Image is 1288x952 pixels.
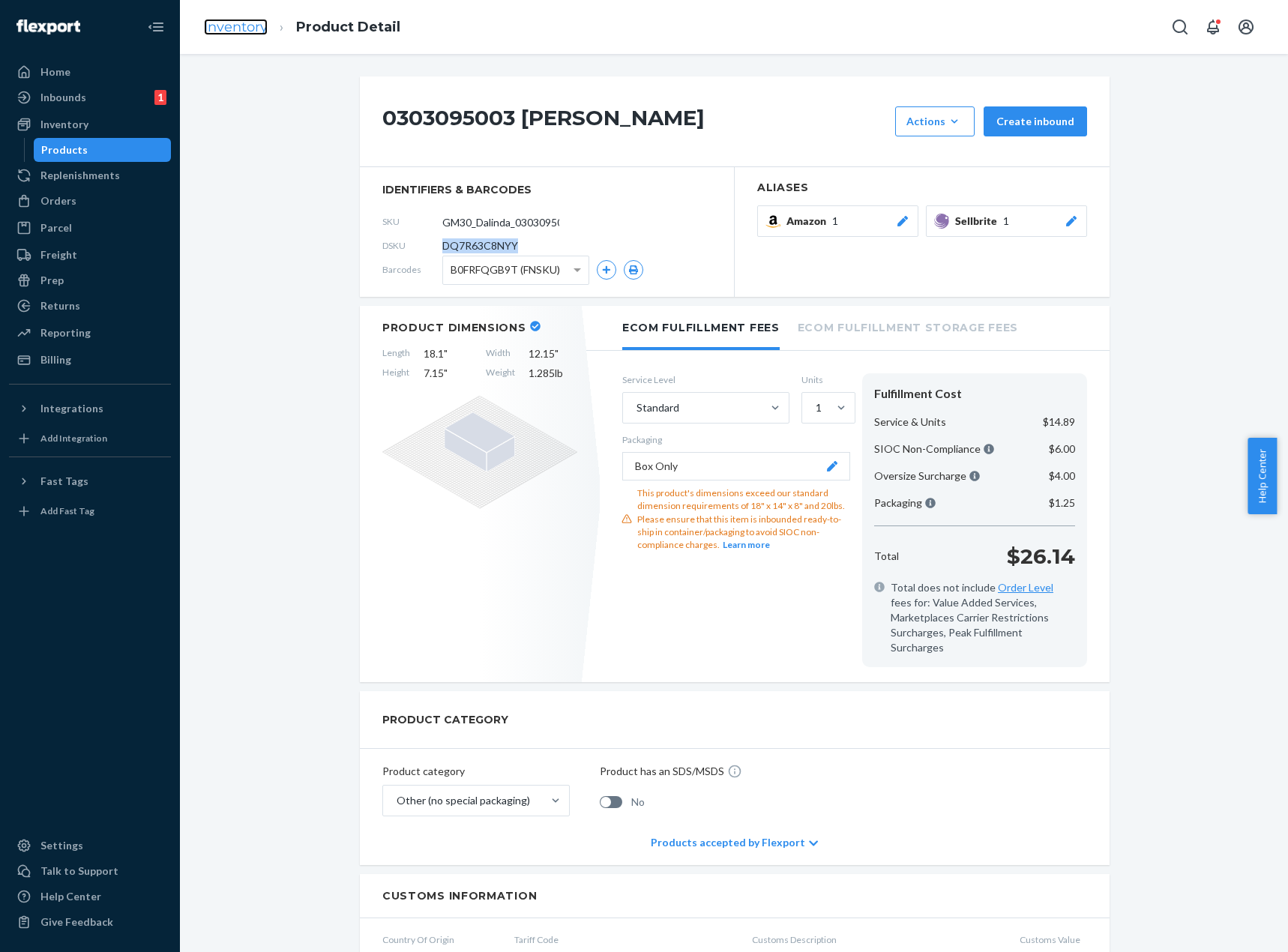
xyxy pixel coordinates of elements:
button: Create inbound [984,106,1087,136]
p: Oversize Surcharge [874,469,980,483]
button: Open account menu [1231,12,1261,42]
div: Billing [40,352,71,367]
span: 1 [1003,214,1009,229]
span: No [631,795,645,810]
span: Customs Description [752,933,1008,946]
button: Box Only [622,452,850,480]
a: Help Center [9,885,171,909]
h2: PRODUCT CATEGORY [382,706,508,733]
li: Ecom Fulfillment Storage Fees [798,306,1018,347]
div: Orders [40,193,76,208]
div: Products accepted by Flexport [651,820,818,865]
h2: Customs Information [382,889,1087,903]
span: B0FRFQGB9T (FNSKU) [451,257,560,283]
div: Reporting [40,325,91,340]
a: Add Fast Tag [9,499,171,523]
div: Replenishments [40,168,120,183]
h2: Aliases [757,182,1087,193]
a: Product Detail [296,19,400,35]
div: Home [40,64,70,79]
div: Inventory [40,117,88,132]
div: Fulfillment Cost [874,385,1075,403]
div: Prep [40,273,64,288]
a: Add Integration [9,427,171,451]
p: Packaging [874,495,936,510]
label: Units [801,373,850,386]
span: DSKU [382,239,442,252]
span: 1 [832,214,838,229]
div: 1 [154,90,166,105]
span: Amazon [786,214,832,229]
p: Product has an SDS/MSDS [600,764,724,779]
button: Close Navigation [141,12,171,42]
p: $4.00 [1049,469,1075,483]
span: Customs Value [1020,933,1087,946]
button: Amazon1 [757,205,918,237]
span: DQ7R63C8NYY [442,238,518,253]
p: $1.25 [1049,495,1075,510]
span: Sellbrite [955,214,1003,229]
div: Products [41,142,88,157]
span: Tariff Code [514,933,740,946]
div: Returns [40,298,80,313]
a: Returns [9,294,171,318]
a: Talk to Support [9,859,171,883]
a: Inbounds1 [9,85,171,109]
a: Settings [9,834,171,858]
button: Integrations [9,397,171,421]
ol: breadcrumbs [192,5,412,49]
div: Inbounds [40,90,86,105]
span: 18.1 [424,346,472,361]
span: Help Center [1248,438,1277,514]
button: Sellbrite1 [926,205,1087,237]
p: SIOC Non-Compliance [874,442,994,457]
li: Ecom Fulfillment Fees [622,306,780,350]
p: Total [874,549,899,564]
img: Flexport logo [16,19,80,34]
a: Inventory [9,112,171,136]
div: Add Fast Tag [40,504,94,517]
span: 12.15 [529,346,577,361]
h2: Product Dimensions [382,321,526,334]
a: Parcel [9,216,171,240]
p: $14.89 [1043,415,1075,430]
div: Settings [40,838,83,853]
button: Fast Tags [9,469,171,493]
h1: 0303095003 [PERSON_NAME] [382,106,888,136]
div: Parcel [40,220,72,235]
button: Give Feedback [9,910,171,934]
a: Replenishments [9,163,171,187]
span: Barcodes [382,263,442,276]
span: 1.285 lb [529,366,577,381]
span: identifiers & barcodes [382,182,711,197]
input: Standard [635,400,637,415]
button: Open notifications [1198,12,1228,42]
span: Total does not include fees for: Value Added Services, Marketplaces Carrier Restrictions Surcharg... [891,580,1075,655]
a: Freight [9,243,171,267]
div: Integrations [40,401,103,416]
span: SKU [382,215,442,228]
div: Standard [637,400,679,415]
a: Billing [9,348,171,372]
div: Give Feedback [40,915,113,930]
span: Height [382,366,410,381]
label: Service Level [622,373,789,386]
div: Other (no special packaging) [397,793,530,808]
span: " [444,347,448,360]
button: Actions [895,106,975,136]
a: Order Level [998,581,1053,594]
div: Freight [40,247,77,262]
div: Talk to Support [40,864,118,879]
span: Length [382,346,410,361]
div: Fast Tags [40,474,88,489]
button: Open Search Box [1165,12,1195,42]
button: Learn more [723,538,770,551]
p: $6.00 [1049,442,1075,457]
span: Weight [486,366,515,381]
a: Products [34,138,172,162]
span: 7.15 [424,366,472,381]
p: Service & Units [874,415,946,430]
span: " [444,367,448,379]
div: Help Center [40,889,101,904]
